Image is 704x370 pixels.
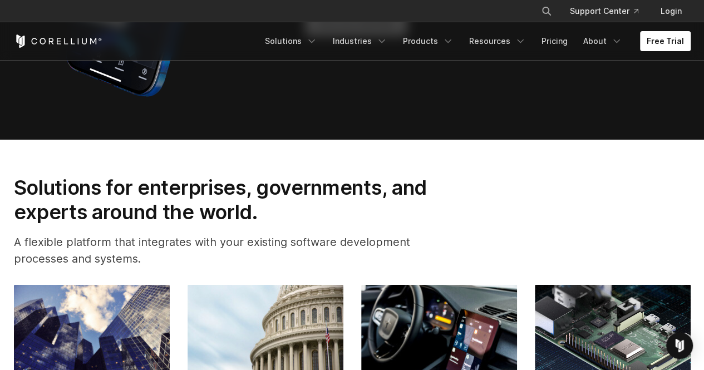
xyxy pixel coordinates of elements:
p: A flexible platform that integrates with your existing software development processes and systems. [14,234,457,267]
button: Search [536,1,557,21]
a: Pricing [535,31,574,51]
a: Resources [462,31,533,51]
a: Industries [326,31,394,51]
div: Navigation Menu [258,31,691,51]
a: Products [396,31,460,51]
a: Solutions [258,31,324,51]
div: Navigation Menu [528,1,691,21]
a: Login [652,1,691,21]
a: About [577,31,629,51]
a: Support Center [561,1,647,21]
h2: Solutions for enterprises, governments, and experts around the world. [14,175,457,225]
div: Open Intercom Messenger [666,332,693,359]
a: Corellium Home [14,34,102,48]
a: Free Trial [640,31,691,51]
